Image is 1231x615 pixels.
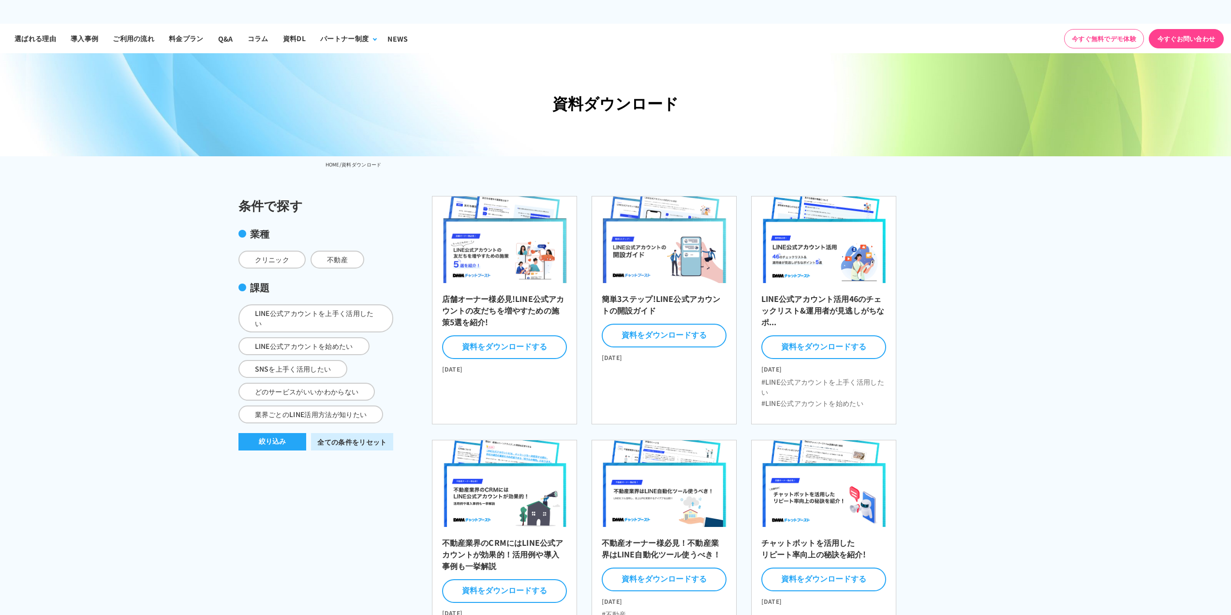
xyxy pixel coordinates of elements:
[238,280,393,295] div: 課題
[162,24,211,53] a: 料金プラン
[602,324,727,347] button: 資料をダウンロードする
[761,293,886,333] h2: LINE公式アカウント活用46のチェックリスト&運用者が見逃しがちなポ...
[238,226,393,241] div: 業種
[238,405,384,423] span: 業界ごとのLINE活用方法が知りたい
[442,579,567,603] button: 資料をダウンロードする
[761,593,886,605] time: [DATE]
[380,24,415,53] a: NEWS
[602,293,727,322] h2: 簡単3ステップ!LINE公式アカウントの開設ガイド
[751,196,896,424] a: LINE公式アカウント活用46のチェックリスト&運用者が見逃しがちなポ... 資料をダウンロードする [DATE] #LINE公式アカウントを上手く活用したい#LINE公式アカウントを始めたい
[238,383,375,401] span: どのサービスがいいかわからない
[238,304,393,332] span: LINE公式アカウントを上手く活用したい
[276,24,313,53] a: 資料DL
[63,24,105,53] a: 導入事例
[432,196,577,424] a: 店舗オーナー様必見!LINE公式アカウントの友だちを増やすための施策5選を紹介! 資料をダウンロードする [DATE]
[311,251,364,269] span: 不動産
[238,251,306,269] span: クリニック
[326,91,906,115] h1: 資料ダウンロード
[761,361,886,373] time: [DATE]
[238,360,348,378] span: SNSを上手く活用したい
[240,24,276,53] a: コラム
[602,537,727,566] h2: 不動産オーナー様必見！不動産業界はLINE自動化ツール使うべき！
[442,361,567,373] time: [DATE]
[1149,29,1224,48] a: 今すぐお問い合わせ
[761,377,886,397] li: #LINE公式アカウントを上手く活用したい
[442,537,567,577] h2: 不動産業界のCRMにはLINE公式アカウントが効果的！活用例や導入事例も一挙解説
[592,196,737,424] a: 簡単3ステップ!LINE公式アカウントの開設ガイド 資料をダウンロードする [DATE]
[320,33,369,44] div: パートナー制度
[238,433,307,450] button: 絞り込み
[602,349,727,361] time: [DATE]
[442,335,567,359] button: 資料をダウンロードする
[761,335,886,359] button: 資料をダウンロードする
[602,593,727,605] time: [DATE]
[211,24,240,53] a: Q&A
[442,293,567,333] h2: 店舗オーナー様必見!LINE公式アカウントの友だちを増やすための施策5選を紹介!
[326,161,340,168] a: HOME
[340,159,341,170] li: /
[7,24,63,53] a: 選ばれる理由
[761,398,863,408] li: #LINE公式アカウントを始めたい
[1064,29,1144,48] a: 今すぐ無料でデモ体験
[311,433,393,450] a: 全ての条件をリセット
[761,537,886,566] h2: チャットボットを活用した リピート率向上の秘訣を紹介!
[341,159,382,170] li: 資料ダウンロード
[602,568,727,591] button: 資料をダウンロードする
[238,196,393,215] div: 条件で探す
[238,337,370,355] span: LINE公式アカウントを始めたい
[761,568,886,591] button: 資料をダウンロードする
[105,24,162,53] a: ご利用の流れ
